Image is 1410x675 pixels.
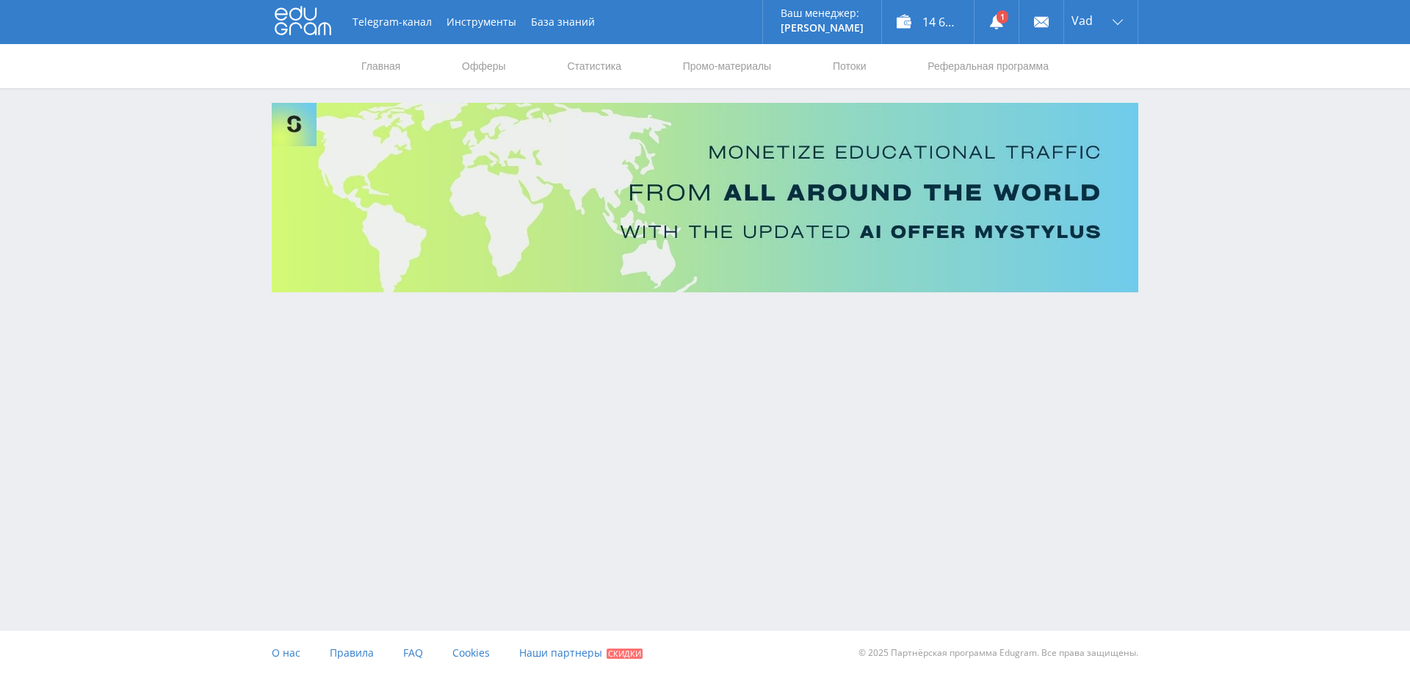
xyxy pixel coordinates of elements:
span: О нас [272,646,300,660]
a: Главная [360,44,402,88]
p: Ваш менеджер: [781,7,864,19]
a: Наши партнеры Скидки [519,631,643,675]
a: Правила [330,631,374,675]
a: Промо-материалы [681,44,773,88]
span: Cookies [452,646,490,660]
span: Vad [1071,15,1093,26]
span: Наши партнеры [519,646,602,660]
a: Cookies [452,631,490,675]
a: О нас [272,631,300,675]
a: Офферы [460,44,507,88]
span: Правила [330,646,374,660]
span: FAQ [403,646,423,660]
a: Потоки [831,44,868,88]
span: Скидки [607,649,643,659]
a: Статистика [565,44,623,88]
p: [PERSON_NAME] [781,22,864,34]
a: FAQ [403,631,423,675]
a: Реферальная программа [926,44,1050,88]
div: © 2025 Партнёрская программа Edugram. Все права защищены. [712,631,1138,675]
img: Banner [272,103,1138,292]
